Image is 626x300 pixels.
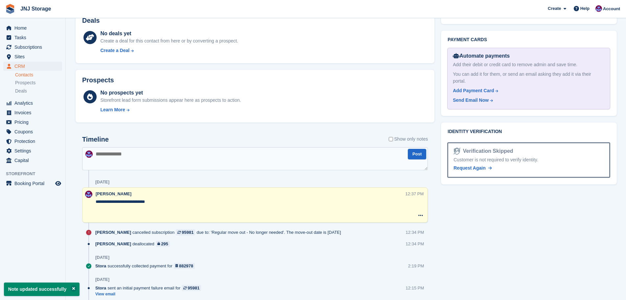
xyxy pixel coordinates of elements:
[95,285,204,291] div: sent an initial payment failure email for
[174,263,195,269] a: 882978
[3,108,62,117] a: menu
[453,165,492,172] a: Request Again
[460,147,513,155] div: Verification Skipped
[14,42,54,52] span: Subscriptions
[95,291,204,297] a: View email
[95,179,109,185] div: [DATE]
[14,33,54,42] span: Tasks
[4,283,80,296] p: Note updated successfully
[179,263,193,269] div: 882978
[95,277,109,282] div: [DATE]
[3,98,62,108] a: menu
[595,5,602,12] img: Jonathan Scrase
[95,263,198,269] div: successfully collected payment for
[14,156,54,165] span: Capital
[100,47,238,54] a: Create a Deal
[3,137,62,146] a: menu
[5,4,15,14] img: stora-icon-8386f47178a22dfd0bd8f6a31ec36ba5ce8667c1dd55bd0f319d3a0aa187defe.svg
[408,263,424,269] div: 2:19 PM
[100,106,241,113] a: Learn More
[448,37,610,42] h2: Payment cards
[14,118,54,127] span: Pricing
[453,87,494,94] div: Add Payment Card
[453,87,602,94] a: Add Payment Card
[85,191,92,198] img: Jonathan Scrase
[389,136,428,143] label: Show only notes
[406,285,424,291] div: 12:15 PM
[156,241,170,247] a: 295
[176,229,195,235] a: 95981
[453,165,486,171] span: Request Again
[95,241,131,247] span: [PERSON_NAME]
[161,241,168,247] div: 295
[14,127,54,136] span: Coupons
[406,241,424,247] div: 12:34 PM
[182,285,201,291] a: 95981
[15,88,62,95] a: Deals
[15,79,62,86] a: Prospects
[3,156,62,165] a: menu
[14,137,54,146] span: Protection
[14,52,54,61] span: Sites
[448,129,610,134] h2: Identity verification
[14,179,54,188] span: Booking Portal
[95,255,109,260] div: [DATE]
[82,76,114,84] h2: Prospects
[95,285,106,291] span: Stora
[3,179,62,188] a: menu
[100,47,129,54] div: Create a Deal
[389,136,393,143] input: Show only notes
[453,97,489,104] div: Send Email Now
[548,5,561,12] span: Create
[3,127,62,136] a: menu
[100,106,125,113] div: Learn More
[188,285,199,291] div: 95981
[3,118,62,127] a: menu
[3,23,62,33] a: menu
[15,72,62,78] a: Contacts
[95,229,131,235] span: [PERSON_NAME]
[603,6,620,12] span: Account
[453,61,605,68] div: Add their debit or credit card to remove admin and save time.
[408,149,426,160] button: Post
[3,33,62,42] a: menu
[96,191,131,196] span: [PERSON_NAME]
[453,156,604,163] div: Customer is not required to verify identity.
[85,150,93,158] img: Jonathan Scrase
[182,229,194,235] div: 95981
[14,98,54,108] span: Analytics
[6,171,65,177] span: Storefront
[82,136,109,143] h2: Timeline
[3,52,62,61] a: menu
[406,229,424,235] div: 12:34 PM
[3,62,62,71] a: menu
[406,191,424,197] div: 12:37 PM
[100,97,241,104] div: Storefront lead form submissions appear here as prospects to action.
[95,241,173,247] div: deallocated
[15,88,27,94] span: Deals
[100,38,238,44] div: Create a deal for this contact from here or by converting a prospect.
[18,3,54,14] a: JNJ Storage
[100,89,241,97] div: No prospects yet
[453,71,605,85] div: You can add it for them, or send an email asking they add it via their portal.
[54,179,62,187] a: Preview store
[3,146,62,155] a: menu
[100,30,238,38] div: No deals yet
[453,148,460,155] img: Identity Verification Ready
[14,23,54,33] span: Home
[3,42,62,52] a: menu
[95,263,106,269] span: Stora
[14,108,54,117] span: Invoices
[95,229,344,235] div: cancelled subscription due to: 'Regular move out - No longer needed'. The move-out date is [DATE]
[14,62,54,71] span: CRM
[15,80,35,86] span: Prospects
[82,17,100,24] h2: Deals
[580,5,590,12] span: Help
[453,52,605,60] div: Automate payments
[14,146,54,155] span: Settings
